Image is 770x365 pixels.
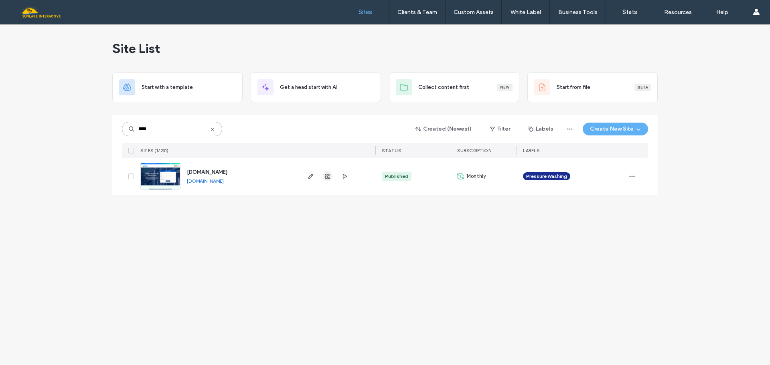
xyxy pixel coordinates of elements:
a: [DOMAIN_NAME] [187,169,227,175]
div: New [497,84,513,91]
span: Collect content first [418,83,469,91]
a: [DOMAIN_NAME] [187,178,224,184]
label: Resources [664,9,692,16]
button: Labels [521,123,560,135]
span: Site List [112,40,160,56]
span: Start with a template [142,83,193,91]
span: STATUS [382,148,401,153]
span: Help [18,6,34,13]
span: Monthly [467,172,486,180]
span: Get a head start with AI [280,83,337,91]
span: LABELS [523,148,539,153]
div: Collect content firstNew [389,73,519,102]
div: Get a head start with AI [251,73,381,102]
div: Published [385,173,408,180]
span: SUBSCRIPTION [457,148,491,153]
div: Start with a template [112,73,243,102]
div: Beta [634,84,651,91]
label: Custom Assets [454,9,494,16]
label: Stats [622,8,637,16]
span: SITES (1/231) [140,148,169,153]
label: White Label [511,9,541,16]
label: Sites [359,8,372,16]
button: Created (Newest) [409,123,479,135]
label: Help [716,9,728,16]
div: Start from fileBeta [527,73,658,102]
button: Filter [482,123,518,135]
label: Business Tools [558,9,598,16]
button: Create New Site [583,123,648,135]
span: Start from file [557,83,590,91]
span: Pressure Washing [526,173,567,180]
label: Clients & Team [397,9,437,16]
